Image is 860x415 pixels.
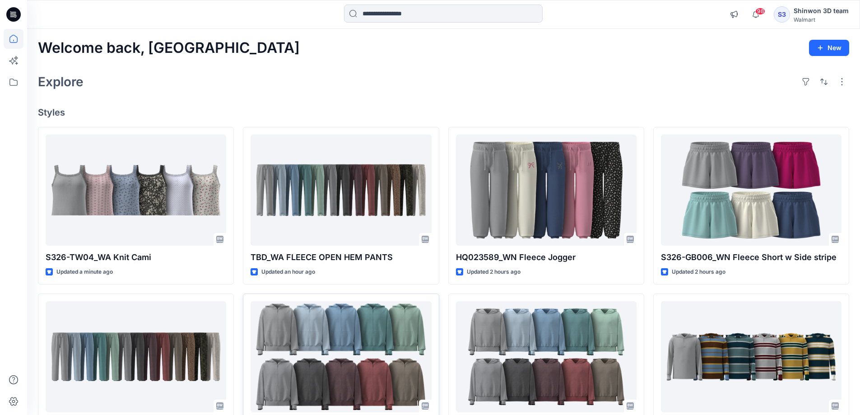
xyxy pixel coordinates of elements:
[672,267,725,277] p: Updated 2 hours ago
[261,267,315,277] p: Updated an hour ago
[251,251,431,264] p: TBD_WA FLEECE OPEN HEM PANTS
[38,75,84,89] h2: Explore
[661,135,841,246] a: S326-GB006_WN Fleece Short w Side stripe
[774,6,790,23] div: S3
[251,135,431,246] a: TBD_WA FLEECE OPEN HEM PANTS
[661,301,841,413] a: TBD_WA RUGBY HOODIE
[56,267,113,277] p: Updated a minute ago
[456,251,637,264] p: HQ023589_WN Fleece Jogger
[755,8,765,15] span: 98
[46,301,226,413] a: TBD_WA JOGGER
[661,251,841,264] p: S326-GB006_WN Fleece Short w Side stripe
[38,40,300,56] h2: Welcome back, [GEOGRAPHIC_DATA]
[467,267,521,277] p: Updated 2 hours ago
[46,135,226,246] a: S326-TW04_WA Knit Cami
[794,5,849,16] div: Shinwon 3D team
[456,301,637,413] a: TBD_WA PULL UP HOODIE
[46,251,226,264] p: S326-TW04_WA Knit Cami
[38,107,849,118] h4: Styles
[794,16,849,23] div: Walmart
[456,135,637,246] a: HQ023589_WN Fleece Jogger
[251,301,431,413] a: TBD_WA ZIP UP HOODIE
[809,40,849,56] button: New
